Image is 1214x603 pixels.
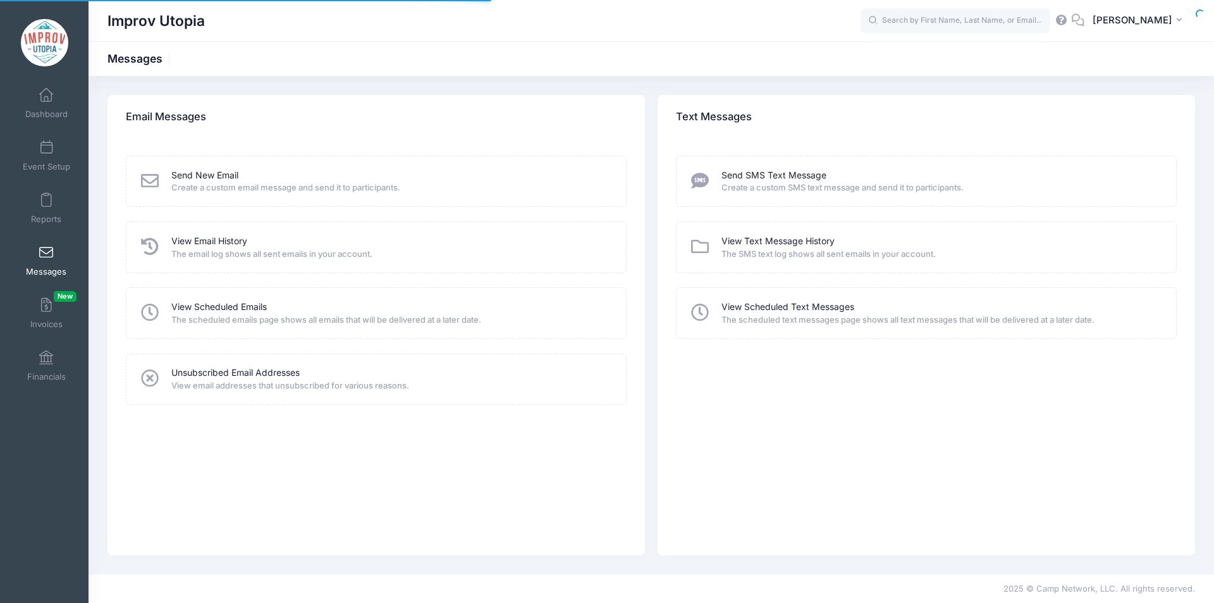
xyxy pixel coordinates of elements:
[25,109,68,120] span: Dashboard
[721,169,826,182] a: Send SMS Text Message
[676,99,752,135] h4: Text Messages
[171,248,610,261] span: The email log shows all sent emails in your account.
[107,52,173,65] h1: Messages
[171,366,300,380] a: Unsubscribed Email Addresses
[30,319,63,330] span: Invoices
[21,19,68,66] img: Improv Utopia
[171,380,610,392] span: View email addresses that unsubscribed for various reasons.
[26,266,66,277] span: Messages
[171,169,238,182] a: Send New Email
[171,314,610,326] span: The scheduled emails page shows all emails that will be delivered at a later date.
[23,161,70,172] span: Event Setup
[54,291,77,302] span: New
[171,235,247,248] a: View Email History
[16,134,77,178] a: Event Setup
[16,291,77,335] a: InvoicesNew
[171,182,610,194] span: Create a custom email message and send it to participants.
[16,81,77,125] a: Dashboard
[31,214,61,225] span: Reports
[1003,583,1195,594] span: 2025 © Camp Network, LLC. All rights reserved.
[721,235,835,248] a: View Text Message History
[721,314,1160,326] span: The scheduled text messages page shows all text messages that will be delivered at a later date.
[107,6,205,35] h1: Improv Utopia
[721,248,1160,261] span: The SMS text log shows all sent emails in your account.
[861,8,1050,34] input: Search by First Name, Last Name, or Email...
[16,344,77,388] a: Financials
[16,186,77,230] a: Reports
[1084,6,1195,35] button: [PERSON_NAME]
[16,239,77,283] a: Messages
[721,182,1160,194] span: Create a custom SMS text message and send it to participants.
[1093,13,1172,27] span: [PERSON_NAME]
[126,99,206,135] h4: Email Messages
[721,301,854,314] a: View Scheduled Text Messages
[171,301,267,314] a: View Scheduled Emails
[27,371,66,382] span: Financials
